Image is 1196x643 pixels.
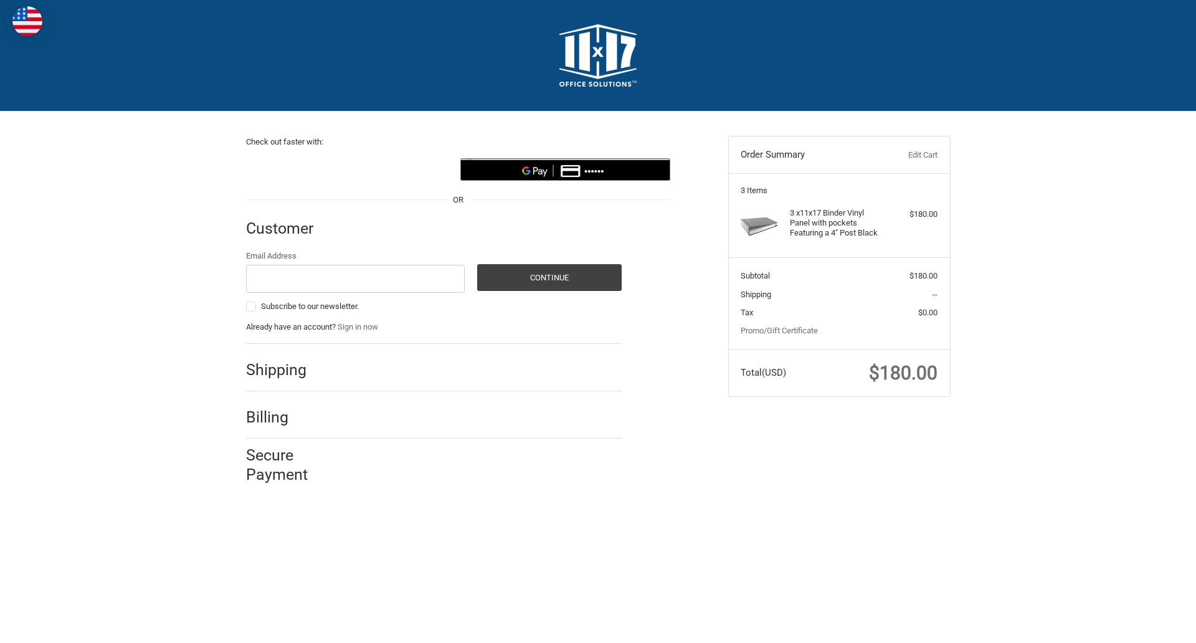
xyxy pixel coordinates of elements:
img: duty and tax information for United States [12,6,42,36]
span: Shipping [741,290,771,299]
img: 11x17.com [559,24,637,87]
h3: Order Summary [741,149,876,161]
span: Total (USD) [741,367,786,378]
p: Already have an account? [246,321,622,333]
h2: Billing [246,407,319,427]
span: Subscribe to our newsletter. [261,302,359,311]
h4: 3 x 11x17 Binder Vinyl Panel with pockets Featuring a 4" Post Black [790,208,885,239]
span: Tax [741,308,753,317]
span: $180.00 [909,271,937,280]
h3: 3 Items [741,186,937,196]
label: Email Address [246,250,465,262]
p: Check out faster with: [246,136,670,148]
h2: Shipping [246,360,319,379]
span: -- [933,290,937,299]
span: $0.00 [918,308,937,317]
span: OR [447,194,470,206]
a: Edit Cart [876,149,937,161]
h2: Customer [246,219,319,238]
span: $180.00 [869,362,937,384]
span: Subtotal [741,271,770,280]
a: Promo/Gift Certificate [741,326,818,335]
button: Google Pay [460,158,670,181]
div: $180.00 [888,208,937,221]
h2: Secure Payment [246,445,330,485]
text: •••••• [584,165,604,176]
a: Sign in now [338,322,378,331]
button: Continue [477,264,622,291]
